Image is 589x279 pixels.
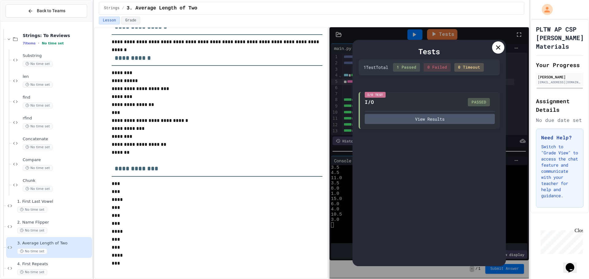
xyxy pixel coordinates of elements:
button: Lesson [99,17,120,25]
div: [EMAIL_ADDRESS][DOMAIN_NAME] [538,80,582,85]
span: Back to Teams [37,8,65,14]
iframe: chat widget [563,254,583,273]
div: [PERSON_NAME] [538,74,582,80]
h2: Assignment Details [536,97,583,114]
span: rfind [23,116,91,121]
div: No due date set [536,116,583,124]
button: View Results [365,114,495,124]
span: No time set [23,123,53,129]
span: 4. First Repeats [17,262,91,267]
p: Switch to "Grade View" to access the chat feature and communicate with your teacher for help and ... [541,144,578,199]
h3: Need Help? [541,134,578,141]
span: Chunk [23,178,91,183]
div: Tests [359,46,500,57]
span: No time set [23,82,53,88]
span: No time set [23,61,53,67]
div: Chat with us now!Close [2,2,42,39]
div: 1 Test Total [364,64,388,70]
span: No time set [17,248,47,254]
span: No time set [23,165,53,171]
span: Compare [23,157,91,163]
div: I/O [365,98,374,106]
span: Substring [23,53,91,58]
span: • [38,41,39,46]
span: len [23,74,91,79]
span: No time set [23,186,53,192]
h1: PLTW AP CSP [PERSON_NAME] Materials [536,25,584,51]
span: No time set [42,41,64,45]
span: Strings: To Reviews [23,33,91,38]
span: 3. Average Length of Two [17,241,91,246]
span: Concatenate [23,137,91,142]
span: 2. Name Flipper [17,220,91,225]
div: PASSED [468,98,490,107]
button: Grade [121,17,140,25]
span: No time set [17,228,47,233]
div: My Account [535,2,554,17]
div: 0 Timeout [454,63,484,72]
span: No time set [23,144,53,150]
div: I/O Test [365,92,386,98]
span: 7 items [23,41,36,45]
span: find [23,95,91,100]
h2: Your Progress [536,61,583,69]
span: / [122,6,124,11]
span: No time set [23,103,53,108]
span: No time set [17,207,47,213]
span: No time set [17,269,47,275]
span: 3. Average Length of Two [127,5,197,12]
span: Strings [104,6,119,11]
button: Back to Teams [6,4,87,17]
div: 1 Passed [393,63,420,72]
iframe: chat widget [538,228,583,254]
div: 0 Failed [424,63,451,72]
span: 1. First Last Vowel [17,199,91,204]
